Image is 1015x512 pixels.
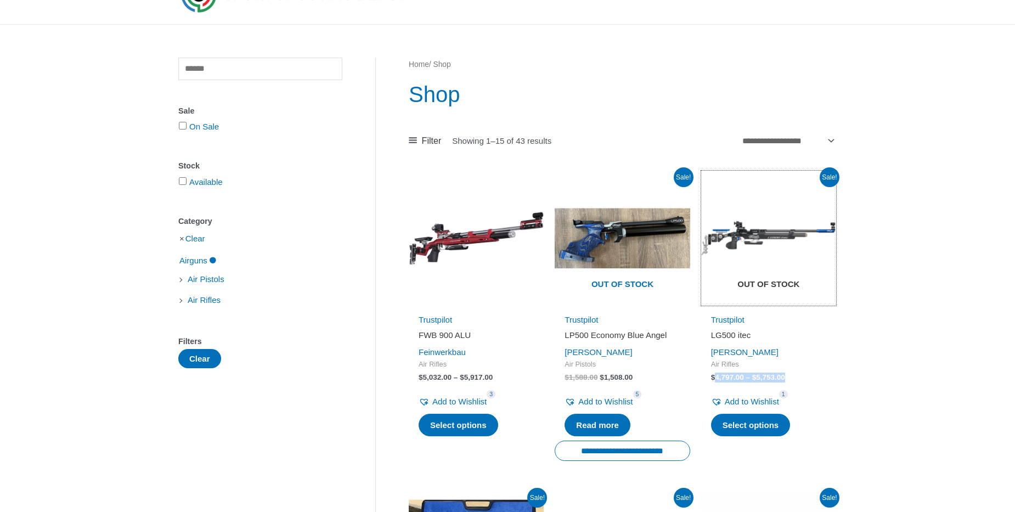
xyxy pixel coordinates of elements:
a: Add to Wishlist [711,394,779,409]
span: $ [419,373,423,381]
span: Airguns [178,251,208,270]
div: Sale [178,103,342,119]
a: Home [409,60,429,69]
a: Air Pistols [187,274,225,283]
img: LG500 itec [701,171,836,306]
h2: FWB 900 ALU [419,330,534,341]
span: Filter [422,133,442,149]
span: Air Rifles [419,360,534,369]
span: Air Rifles [187,291,222,310]
nav: Breadcrumb [409,58,836,72]
div: Filters [178,334,342,350]
bdi: 5,753.00 [752,373,785,381]
span: Air Rifles [711,360,826,369]
span: 1 [779,390,788,398]
a: Trustpilot [565,315,598,324]
h2: LG500 itec [711,330,826,341]
span: $ [711,373,715,381]
a: LP500 Economy Blue Angel [565,330,680,345]
p: Showing 1–15 of 43 results [452,137,551,145]
h2: LP500 Economy Blue Angel [565,330,680,341]
a: Select options for “LG500 itec” [711,414,791,437]
a: Trustpilot [419,315,452,324]
a: Airguns [178,255,217,265]
span: Add to Wishlist [432,397,487,406]
a: Feinwerkbau [419,347,466,357]
bdi: 1,508.00 [600,373,633,381]
bdi: 5,032.00 [419,373,452,381]
input: On Sale [179,122,187,130]
span: – [454,373,458,381]
a: Add to Wishlist [419,394,487,409]
span: $ [600,373,604,381]
span: $ [565,373,569,381]
bdi: 1,588.00 [565,373,597,381]
h1: Shop [409,79,836,110]
div: Stock [178,158,342,174]
span: 3 [487,390,495,398]
input: Available [179,177,187,185]
span: Sale! [674,167,693,187]
span: Sale! [820,167,839,187]
bdi: 5,917.00 [460,373,493,381]
span: Out of stock [563,272,681,297]
span: $ [752,373,757,381]
span: Sale! [674,488,693,508]
div: Category [178,213,342,229]
a: Read more about “LP500 Economy Blue Angel” [565,414,630,437]
a: Filter [409,133,441,149]
span: Add to Wishlist [725,397,779,406]
span: – [746,373,751,381]
button: Clear [178,349,221,368]
img: LP500 Economy Blue Angel [555,171,690,306]
span: Sale! [820,488,839,508]
a: LG500 itec [711,330,826,345]
a: On Sale [189,122,219,131]
a: FWB 900 ALU [419,330,534,345]
span: Air Pistols [565,360,680,369]
a: Available [189,177,223,187]
a: Select options for “FWB 900 ALU” [419,414,498,437]
span: $ [460,373,464,381]
span: Add to Wishlist [578,397,633,406]
img: FWB 900 ALU [409,171,544,306]
a: Out of stock [555,171,690,306]
a: [PERSON_NAME] [711,347,779,357]
span: Out of stock [709,272,828,297]
a: Out of stock [701,171,836,306]
span: Sale! [527,488,547,508]
a: Air Rifles [187,295,222,304]
a: Clear [185,234,205,243]
span: 5 [633,390,642,398]
bdi: 4,797.00 [711,373,744,381]
a: Add to Wishlist [565,394,633,409]
select: Shop order [738,132,836,150]
a: [PERSON_NAME] [565,347,632,357]
span: Air Pistols [187,270,225,289]
a: Trustpilot [711,315,745,324]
